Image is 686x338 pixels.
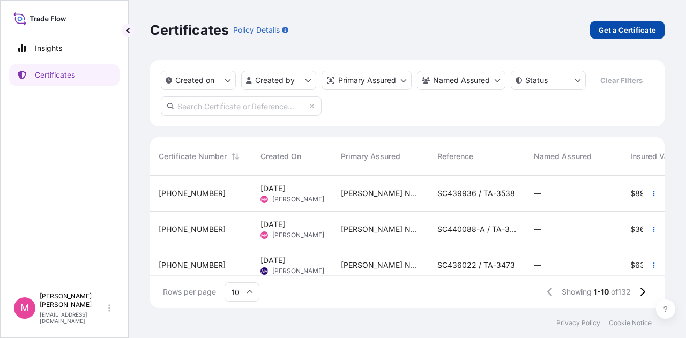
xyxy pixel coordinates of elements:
[341,151,400,162] span: Primary Assured
[600,75,643,86] p: Clear Filters
[341,188,420,199] span: [PERSON_NAME] Nutrition, LLC
[630,190,635,197] span: $
[562,287,592,297] span: Showing
[35,43,62,54] p: Insights
[594,287,609,297] span: 1-10
[433,75,490,86] p: Named Assured
[9,37,120,59] a: Insights
[159,151,227,162] span: Certificate Number
[163,287,216,297] span: Rows per page
[591,72,651,89] button: Clear Filters
[255,75,295,86] p: Created by
[9,64,120,86] a: Certificates
[635,226,645,233] span: 36
[260,219,285,230] span: [DATE]
[609,319,652,327] a: Cookie Notice
[338,75,396,86] p: Primary Assured
[233,25,280,35] p: Policy Details
[35,70,75,80] p: Certificates
[534,224,541,235] span: —
[635,190,645,197] span: 89
[511,71,586,90] button: certificateStatus Filter options
[150,21,229,39] p: Certificates
[525,75,548,86] p: Status
[534,260,541,271] span: —
[322,71,412,90] button: distributor Filter options
[437,188,515,199] span: SC439936 / TA-3538
[630,151,679,162] span: Insured Value
[437,260,515,271] span: SC436022 / TA-3473
[599,25,656,35] p: Get a Certificate
[437,151,473,162] span: Reference
[261,230,268,241] span: MA
[272,231,324,239] span: [PERSON_NAME]
[556,319,600,327] a: Privacy Policy
[635,261,645,269] span: 63
[341,260,420,271] span: [PERSON_NAME] Nutrition, LLC
[229,150,242,163] button: Sort
[590,21,665,39] a: Get a Certificate
[261,266,268,276] span: AM
[417,71,505,90] button: cargoOwner Filter options
[161,96,322,116] input: Search Certificate or Reference...
[630,261,635,269] span: $
[261,194,268,205] span: MA
[272,267,324,275] span: [PERSON_NAME]
[20,303,29,313] span: M
[534,151,592,162] span: Named Assured
[272,195,324,204] span: [PERSON_NAME]
[611,287,631,297] span: of 132
[40,292,106,309] p: [PERSON_NAME] [PERSON_NAME]
[40,311,106,324] p: [EMAIL_ADDRESS][DOMAIN_NAME]
[630,226,635,233] span: $
[437,224,517,235] span: SC440088-A / TA-3545-A
[161,71,236,90] button: createdOn Filter options
[260,255,285,266] span: [DATE]
[241,71,316,90] button: createdBy Filter options
[260,151,301,162] span: Created On
[175,75,214,86] p: Created on
[341,224,420,235] span: [PERSON_NAME] Nutrition, LLC
[159,188,226,199] span: [PHONE_NUMBER]
[159,224,226,235] span: [PHONE_NUMBER]
[534,188,541,199] span: —
[260,183,285,194] span: [DATE]
[159,260,226,271] span: [PHONE_NUMBER]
